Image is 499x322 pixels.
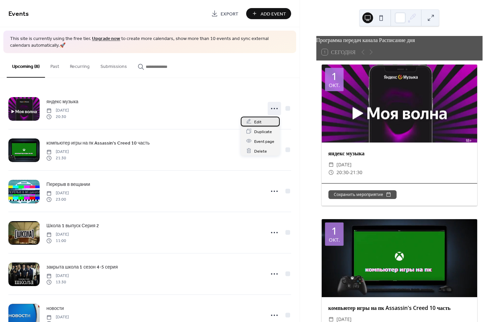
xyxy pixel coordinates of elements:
[254,148,267,155] span: Delete
[246,8,291,19] button: Add Event
[328,168,334,176] div: ​
[254,118,262,125] span: Edit
[46,108,69,114] span: [DATE]
[10,36,289,49] span: This site is currently using the free tier. to create more calendars, show more than 10 events an...
[46,180,90,188] a: Перерыв в вещании
[206,8,243,19] a: Export
[46,98,78,106] a: яндекс музыка
[261,10,286,17] span: Add Event
[46,238,69,244] span: 11:00
[331,226,337,236] div: 1
[328,190,397,199] button: Сохранить мероприятие
[46,232,69,238] span: [DATE]
[46,196,69,202] span: 23:00
[46,264,118,271] span: закрыта школа 1 сезон 4-5 серия
[254,128,272,135] span: Duplicate
[316,36,483,44] div: Программа передач канала Расписание дня
[322,304,477,312] div: компьютер игры на пк Assassin's Creed 10 часть
[46,279,69,285] span: 13:30
[8,7,29,21] span: Events
[95,53,132,77] button: Submissions
[46,222,99,230] a: Школа 1 выпуск Серия 2
[46,155,69,161] span: 21:30
[46,263,118,271] a: закрыта школа 1 сезон 4-5 серия
[322,149,477,157] div: яндекс музыка
[336,168,349,176] span: 20:30
[221,10,238,17] span: Export
[329,237,340,242] div: окт.
[46,139,149,147] a: компьютер игры на пк Assassin's Creed 10 часть
[328,161,334,169] div: ​
[329,83,340,88] div: окт.
[92,34,120,43] a: Upgrade now
[46,140,149,147] span: компьютер игры на пк Assassin's Creed 10 часть
[64,53,95,77] button: Recurring
[46,181,90,188] span: Перерыв в вещании
[46,305,64,312] a: новости
[46,114,69,120] span: 20:30
[46,149,69,155] span: [DATE]
[7,53,45,78] button: Upcoming (8)
[254,138,274,145] span: Event page
[350,168,362,176] span: 21:30
[46,190,69,196] span: [DATE]
[331,71,337,81] div: 1
[46,314,69,320] span: [DATE]
[45,53,64,77] button: Past
[46,273,69,279] span: [DATE]
[349,168,350,176] span: -
[46,305,64,312] span: новости
[336,161,352,169] span: [DATE]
